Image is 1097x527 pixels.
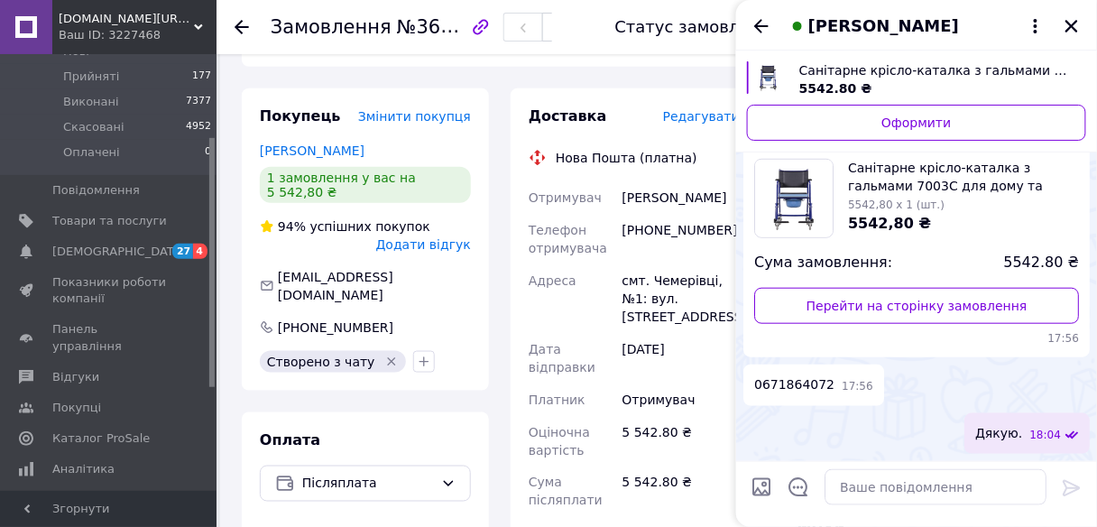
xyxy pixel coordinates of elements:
span: Створено з чату [267,355,375,369]
span: [DEMOGRAPHIC_DATA] [52,244,186,260]
span: Товари та послуги [52,213,167,229]
span: Повідомлення [52,182,140,199]
span: [PERSON_NAME] [808,14,959,38]
span: Платник [529,393,585,407]
span: Телефон отримувача [529,223,607,255]
a: Переглянути товар [747,61,1086,97]
span: 0 [205,144,211,161]
span: Післяплата [302,474,434,494]
span: Санітарне крісло-каталка з гальмами 7003С для дому та стаціонару до 136 кг, тип 1113, Toros-Group... [799,61,1072,79]
span: 5542.80 ₴ [799,81,872,96]
span: 4 [193,244,207,259]
span: Отримувач [529,190,602,205]
div: [PHONE_NUMBER] [276,319,395,337]
span: 0671864072 [754,375,834,394]
span: 18:04 12.09.2025 [1029,428,1061,443]
div: Нова Пошта (платна) [551,149,702,167]
a: Перейти на сторінку замовлення [754,288,1079,324]
div: Статус замовлення [615,18,781,36]
button: Назад [751,15,772,37]
div: [PHONE_NUMBER] [619,214,743,264]
span: Показники роботи компанії [52,274,167,307]
div: 1 замовлення у вас на 5 542,80 ₴ [260,167,471,203]
span: Оціночна вартість [529,425,590,458]
span: 177 [192,69,211,85]
span: Аналітика [52,461,115,477]
span: №361651859 [397,15,525,38]
span: Скасовані [63,119,124,135]
img: 6721574313_w1000_h1000_sanitarne-krislo-katalka-z.jpg [755,160,833,237]
span: Замовлення [271,16,392,38]
div: успішних покупок [260,217,430,236]
span: Каталог ProSale [52,430,150,447]
span: 94% [278,219,306,234]
span: 5542,80 x 1 (шт.) [848,199,945,211]
span: Дата відправки [529,342,595,374]
div: 5 542.80 ₴ [619,416,743,467]
div: 5 542.80 ₴ [619,467,743,517]
img: 6721574313_w700_h500_sanitarnoe-kreslo-katalka-s.jpg [752,61,785,94]
div: смт. Чемерівці, №1: вул. [STREET_ADDRESS] [619,264,743,333]
div: Ваш ID: 3227468 [59,27,217,43]
span: Покупці [52,400,101,416]
span: Дякую. [975,424,1022,443]
span: Оплата [260,431,320,448]
span: Еcodom.kiev.ua Інтернет- магазин [59,11,194,27]
svg: Видалити мітку [384,355,399,369]
span: Панель управління [52,321,167,354]
a: [PERSON_NAME] [260,143,364,158]
span: Виконані [63,94,119,110]
button: Закрити [1061,15,1083,37]
button: [PERSON_NAME] [787,14,1046,38]
span: 27 [172,244,193,259]
span: Оплачені [63,144,120,161]
span: 5542.80 ₴ [1003,253,1079,273]
span: 17:56 12.09.2025 [754,331,1079,347]
span: Доставка [529,107,607,125]
span: Сума замовлення: [754,253,892,273]
span: Санітарне крісло-каталка з гальмами 7003С для дому та стаціонару до 136 кг, тип 1113, Toros-Group... [848,159,1079,195]
a: Оформити [747,105,1086,141]
div: Отримувач [619,384,743,416]
span: Додати відгук [376,237,471,252]
span: 7377 [186,94,211,110]
div: [DATE] [619,333,743,384]
span: Відгуки [52,369,99,385]
button: Відкрити шаблони відповідей [787,476,810,499]
span: Прийняті [63,69,119,85]
span: Змінити покупця [358,109,471,124]
span: 4952 [186,119,211,135]
span: Покупець [260,107,341,125]
div: Повернутися назад [235,18,249,36]
span: Сума післяплати [529,476,603,508]
div: [PERSON_NAME] [619,181,743,214]
span: 17:56 12.09.2025 [842,379,873,394]
span: Адреса [529,273,576,288]
span: 5542,80 ₴ [848,215,931,232]
span: [EMAIL_ADDRESS][DOMAIN_NAME] [278,270,393,302]
span: Редагувати [663,109,740,124]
